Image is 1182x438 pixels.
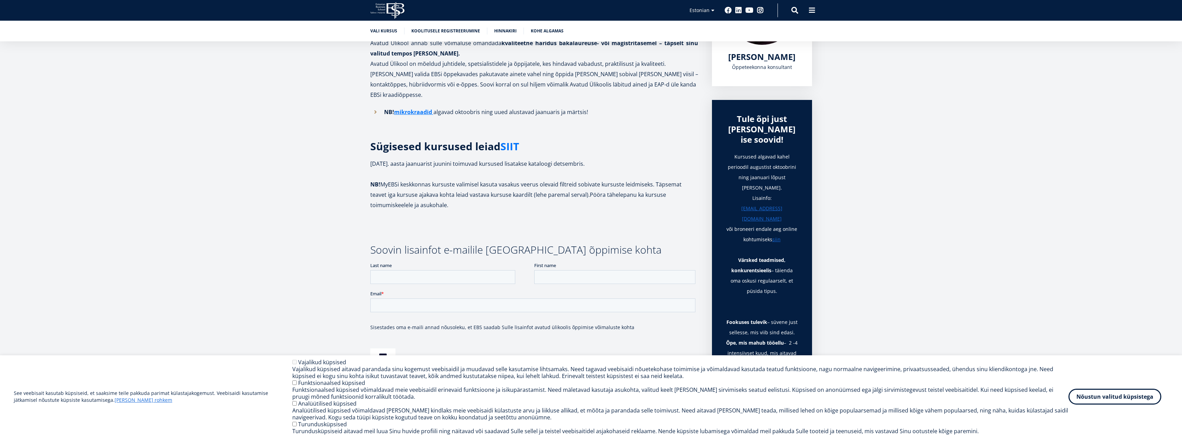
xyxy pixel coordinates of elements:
strong: Õpe, mis mahub tööellu [726,339,784,346]
p: [DATE]. aasta jaanuarist juunini toimuvad kursused lisatakse kataloogi detsembris. MyEBSi keskkon... [370,159,698,210]
div: Tule õpi just [PERSON_NAME] ise soovid! [726,114,798,145]
a: SIIT [500,141,519,152]
strong: Värsked teadmised, konkurentsieelis [731,257,786,274]
div: Vajalikud küpsised aitavad parandada sinu kogemust veebisaidil ja muudavad selle kasutamise lihts... [292,366,1068,379]
a: Instagram [757,7,764,14]
p: Kas soovid täiendada oma teadmisi juhtimises, rahanduses või ettevõtluses, [PERSON_NAME] koheselt... [370,28,698,59]
div: Õppeteekonna konsultant [726,62,798,72]
a: [EMAIL_ADDRESS][DOMAIN_NAME] [726,203,798,224]
p: – täienda oma oskusi regulaarselt, et püsida tipus. [726,255,798,296]
a: siin [772,234,781,245]
div: Turundusküpsiseid aitavad meil luua Sinu huvide profiili ning näitavad või saadavad Sulle sellel ... [292,428,1068,435]
a: Facebook [725,7,732,14]
label: Analüütilised küpsised [298,400,356,407]
h1: – süvene just sellesse, mis viib sind edasi. [726,317,798,338]
label: Funktsionaalsed küpsised [298,379,365,387]
label: Turundusküpsised [298,420,347,428]
div: Funktsionaalsed küpsised võimaldavad meie veebisaidil erinevaid funktsioone ja isikupärastamist. ... [292,386,1068,400]
p: – 2 -4 intensiivset kuud, mis aitavad kujundada uusi harjumusi. [726,338,798,369]
a: Linkedin [735,7,742,14]
a: [PERSON_NAME] [728,52,795,62]
strong: NB! [370,181,380,188]
a: Hinnakiri [494,28,517,34]
a: [PERSON_NAME] rohkem [115,397,172,404]
a: m [394,107,400,117]
h1: Kursused algavad kahel perioodil augustist oktoobrini ning jaanuari lõpust [PERSON_NAME]. Lisainf... [726,152,798,255]
a: Koolitusele registreerumine [411,28,480,34]
button: Nõustun valitud küpsistega [1068,389,1161,405]
label: Vajalikud küpsised [298,358,346,366]
li: algavad oktoobris ning uued alustavad jaanuaris ja märtsis! [370,107,698,117]
a: Kohe algamas [531,28,564,34]
iframe: Form 0 [370,262,698,367]
a: ikrokraadid [400,107,432,117]
p: Avatud Ülikool on mõeldud juhtidele, spetsialistidele ja õppijatele, kes hindavad vabadust, prakt... [370,59,698,100]
p: See veebisait kasutab küpsiseid, et saaksime teile pakkuda parimat külastajakogemust. Veebisaidi ... [14,390,292,404]
span: [PERSON_NAME] [728,51,795,62]
div: Analüütilised küpsised võimaldavad [PERSON_NAME] kindlaks meie veebisaidi külastuste arvu ja liik... [292,407,1068,421]
a: Vali kursus [370,28,397,34]
strong: NB! [384,108,433,116]
h3: Soovin lisainfot e-mailile [GEOGRAPHIC_DATA] õppimise kohta [370,245,698,255]
strong: Sügisesed kursused leiad [370,139,519,153]
strong: Fookuses tulevik [726,319,767,325]
a: Youtube [745,7,753,14]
